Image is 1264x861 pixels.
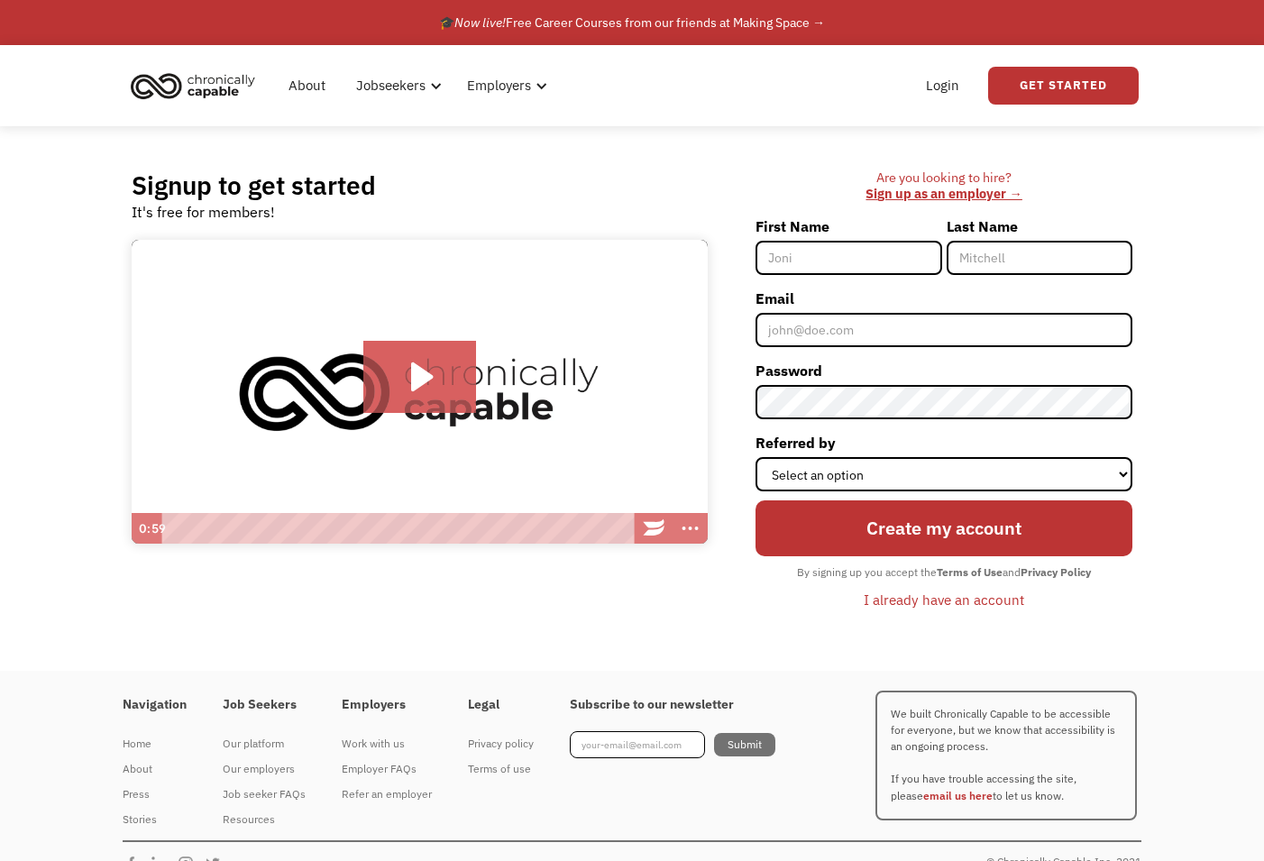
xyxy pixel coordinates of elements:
[123,697,187,713] h4: Navigation
[714,733,775,756] input: Submit
[132,240,708,545] img: Introducing Chronically Capable
[123,783,187,805] div: Press
[123,809,187,830] div: Stories
[342,731,432,756] a: Work with us
[125,66,261,105] img: Chronically Capable logo
[756,284,1132,313] label: Email
[570,731,705,758] input: your-email@email.com
[468,731,534,756] a: Privacy policy
[468,697,534,713] h4: Legal
[342,756,432,782] a: Employer FAQs
[756,241,941,275] input: Joni
[123,733,187,755] div: Home
[223,758,306,780] div: Our employers
[756,313,1132,347] input: john@doe.com
[468,756,534,782] a: Terms of use
[456,57,553,114] div: Employers
[756,212,1132,615] form: Member-Signup-Form
[850,584,1038,615] a: I already have an account
[223,782,306,807] a: Job seeker FAQs
[123,731,187,756] a: Home
[342,697,432,713] h4: Employers
[672,513,708,544] button: Show more buttons
[439,12,825,33] div: 🎓 Free Career Courses from our friends at Making Space →
[342,783,432,805] div: Refer an employer
[342,733,432,755] div: Work with us
[937,565,1003,579] strong: Terms of Use
[132,169,376,201] h2: Signup to get started
[223,697,306,713] h4: Job Seekers
[636,513,672,544] a: Wistia Logo -- Learn More
[132,201,275,223] div: It's free for members!
[454,14,506,31] em: Now live!
[467,75,531,96] div: Employers
[947,212,1132,241] label: Last Name
[756,212,941,241] label: First Name
[363,341,476,413] button: Play Video: Introducing Chronically Capable
[223,807,306,832] a: Resources
[570,697,775,713] h4: Subscribe to our newsletter
[223,756,306,782] a: Our employers
[345,57,447,114] div: Jobseekers
[223,809,306,830] div: Resources
[356,75,426,96] div: Jobseekers
[468,758,534,780] div: Terms of use
[570,731,775,758] form: Footer Newsletter
[923,789,993,802] a: email us here
[756,428,1132,457] label: Referred by
[123,807,187,832] a: Stories
[223,733,306,755] div: Our platform
[342,758,432,780] div: Employer FAQs
[866,185,1021,202] a: Sign up as an employer →
[125,66,269,105] a: home
[788,561,1100,584] div: By signing up you accept the and
[756,356,1132,385] label: Password
[875,691,1137,820] p: We built Chronically Capable to be accessible for everyone, but we know that accessibility is an ...
[1021,565,1091,579] strong: Privacy Policy
[756,500,1132,556] input: Create my account
[756,169,1132,203] div: Are you looking to hire? ‍
[915,57,970,114] a: Login
[468,733,534,755] div: Privacy policy
[123,782,187,807] a: Press
[947,241,1132,275] input: Mitchell
[123,756,187,782] a: About
[864,589,1024,610] div: I already have an account
[988,67,1139,105] a: Get Started
[342,782,432,807] a: Refer an employer
[278,57,336,114] a: About
[171,513,627,544] div: Playbar
[223,783,306,805] div: Job seeker FAQs
[123,758,187,780] div: About
[223,731,306,756] a: Our platform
